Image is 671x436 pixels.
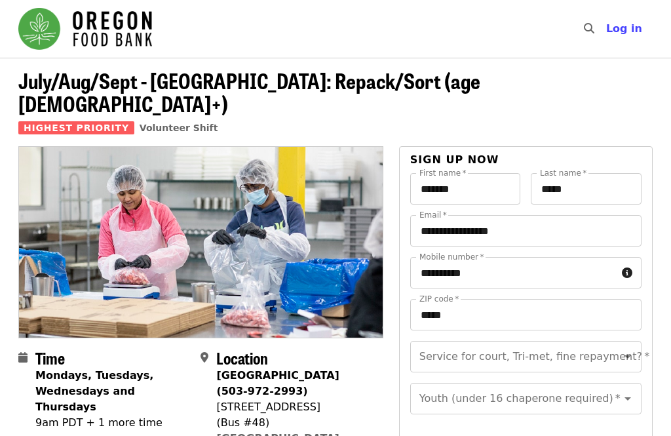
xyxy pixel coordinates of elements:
div: 9am PDT + 1 more time [35,415,190,431]
input: ZIP code [410,299,642,330]
label: Email [419,211,447,219]
input: First name [410,173,521,205]
span: Sign up now [410,153,499,166]
i: calendar icon [18,351,28,364]
span: Highest Priority [18,121,134,134]
span: Time [35,346,65,369]
input: Mobile number [410,257,617,288]
div: [STREET_ADDRESS] [216,399,372,415]
label: Mobile number [419,253,484,261]
span: Location [216,346,268,369]
label: ZIP code [419,295,459,303]
input: Search [602,13,613,45]
a: Volunteer Shift [140,123,218,133]
strong: [GEOGRAPHIC_DATA] (503-972-2993) [216,369,339,397]
label: First name [419,169,467,177]
button: Open [619,389,637,408]
label: Last name [540,169,586,177]
div: (Bus #48) [216,415,372,431]
i: circle-info icon [622,267,632,279]
strong: Mondays, Tuesdays, Wednesdays and Thursdays [35,369,153,413]
img: Oregon Food Bank - Home [18,8,152,50]
span: Log in [606,22,642,35]
i: map-marker-alt icon [201,351,208,364]
input: Last name [531,173,642,205]
button: Open [619,347,637,366]
span: July/Aug/Sept - [GEOGRAPHIC_DATA]: Repack/Sort (age [DEMOGRAPHIC_DATA]+) [18,65,480,119]
button: Log in [596,16,653,42]
img: July/Aug/Sept - Beaverton: Repack/Sort (age 10+) organized by Oregon Food Bank [19,147,383,337]
input: Email [410,215,642,247]
i: search icon [584,22,594,35]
